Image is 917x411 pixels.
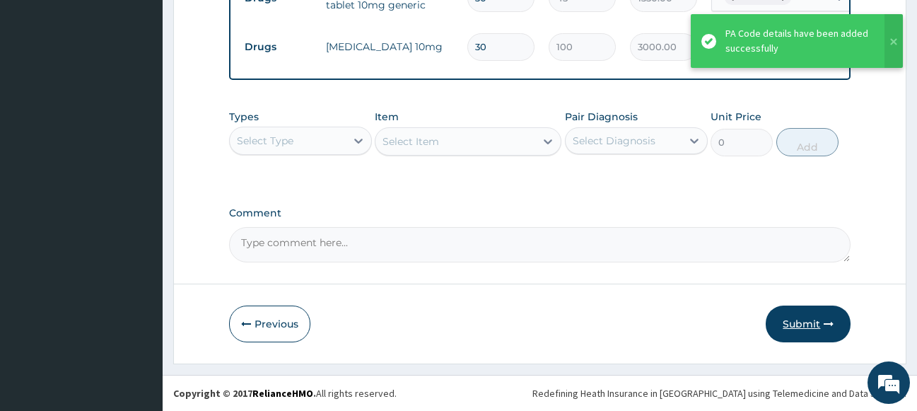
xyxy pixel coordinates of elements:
button: Add [776,128,839,156]
div: Redefining Heath Insurance in [GEOGRAPHIC_DATA] using Telemedicine and Data Science! [532,386,906,400]
div: Select Diagnosis [573,134,655,148]
a: RelianceHMO [252,387,313,400]
td: [MEDICAL_DATA] 10mg [319,33,460,61]
td: Drugs [238,34,319,60]
button: Previous [229,306,310,342]
div: PA Code details have been added successfully [725,26,871,56]
footer: All rights reserved. [163,375,917,411]
label: Comment [229,207,851,219]
strong: Copyright © 2017 . [173,387,316,400]
span: We're online! [82,118,195,261]
label: Pair Diagnosis [565,110,638,124]
label: Types [229,111,259,123]
div: Chat with us now [74,79,238,98]
div: Select Type [237,134,293,148]
label: Unit Price [711,110,761,124]
label: Item [375,110,399,124]
div: Minimize live chat window [232,7,266,41]
textarea: Type your message and hit 'Enter' [7,267,269,316]
img: d_794563401_company_1708531726252_794563401 [26,71,57,106]
button: Submit [766,306,851,342]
